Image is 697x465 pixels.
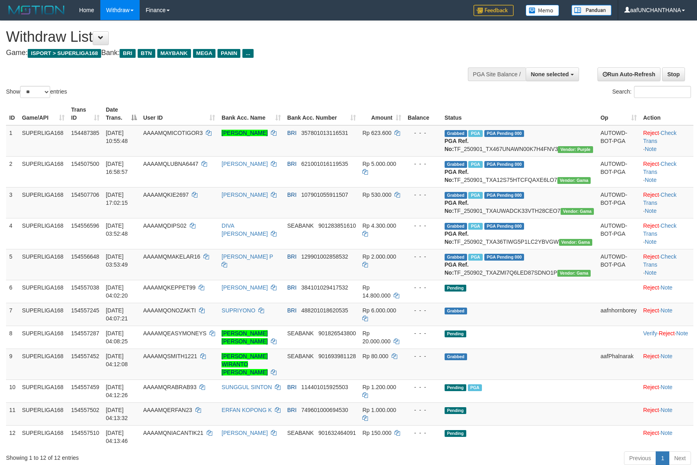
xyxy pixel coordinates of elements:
[643,130,677,144] a: Check Trans
[408,383,438,391] div: - - -
[71,161,99,167] span: 154507500
[287,330,314,337] span: SEABANK
[441,156,597,187] td: TF_250901_TXA12S75HTCFQAXE6LO7
[362,161,396,167] span: Rp 5.000.000
[193,49,216,58] span: MEGA
[301,130,348,136] span: Copy 357801013116531 to clipboard
[640,326,693,349] td: · ·
[301,161,348,167] span: Copy 621001016119535 to clipboard
[445,254,467,261] span: Grabbed
[319,330,356,337] span: Copy 901826543800 to clipboard
[441,125,597,157] td: TF_250901_TX467UNAWN00K7H4FNV3
[445,308,467,314] span: Grabbed
[441,187,597,218] td: TF_250901_TXAUWADCK33VTH28CEO7
[19,379,68,402] td: SUPERLIGA168
[242,49,253,58] span: ...
[71,192,99,198] span: 154507706
[445,384,466,391] span: Pending
[640,280,693,303] td: ·
[445,330,466,337] span: Pending
[221,192,268,198] a: [PERSON_NAME]
[287,161,297,167] span: BRI
[643,161,659,167] a: Reject
[445,261,469,276] b: PGA Ref. No:
[445,200,469,214] b: PGA Ref. No:
[19,102,68,125] th: Game/API: activate to sort column ascending
[660,353,673,359] a: Note
[140,102,219,125] th: User ID: activate to sort column ascending
[287,130,297,136] span: BRI
[221,384,272,390] a: SUNGGUL SINTON
[301,407,348,413] span: Copy 749601000694530 to clipboard
[445,130,467,137] span: Grabbed
[645,208,657,214] a: Note
[221,430,268,436] a: [PERSON_NAME]
[640,102,693,125] th: Action
[106,284,128,299] span: [DATE] 04:02:20
[359,102,404,125] th: Amount: activate to sort column ascending
[143,353,197,359] span: AAAAMQSMITH1221
[408,406,438,414] div: - - -
[526,5,559,16] img: Button%20Memo.svg
[71,253,99,260] span: 154556648
[106,192,128,206] span: [DATE] 17:02:15
[408,352,438,360] div: - - -
[662,67,685,81] a: Stop
[319,222,356,229] span: Copy 901283851610 to clipboard
[19,156,68,187] td: SUPERLIGA168
[445,192,467,199] span: Grabbed
[6,379,19,402] td: 10
[408,253,438,261] div: - - -
[362,130,391,136] span: Rp 623.600
[19,125,68,157] td: SUPERLIGA168
[597,187,640,218] td: AUTOWD-BOT-PGA
[660,284,673,291] a: Note
[408,429,438,437] div: - - -
[221,130,268,136] a: [PERSON_NAME]
[71,407,99,413] span: 154557502
[484,192,524,199] span: PGA Pending
[287,284,297,291] span: BRI
[676,330,688,337] a: Note
[287,307,297,314] span: BRI
[643,253,659,260] a: Reject
[404,102,441,125] th: Balance
[106,222,128,237] span: [DATE] 03:52:48
[6,156,19,187] td: 2
[19,326,68,349] td: SUPERLIGA168
[6,249,19,280] td: 5
[597,102,640,125] th: Op: activate to sort column ascending
[71,130,99,136] span: 154487385
[6,49,457,57] h4: Game: Bank:
[643,307,659,314] a: Reject
[301,253,348,260] span: Copy 129901002858532 to clipboard
[143,222,187,229] span: AAAAMQDIPS02
[362,353,388,359] span: Rp 80.000
[643,430,659,436] a: Reject
[484,161,524,168] span: PGA Pending
[287,222,314,229] span: SEABANK
[71,384,99,390] span: 154557459
[6,102,19,125] th: ID
[669,451,691,465] a: Next
[526,67,579,81] button: None selected
[643,284,659,291] a: Reject
[643,253,677,268] a: Check Trans
[408,160,438,168] div: - - -
[319,430,356,436] span: Copy 901632464091 to clipboard
[6,125,19,157] td: 1
[643,384,659,390] a: Reject
[597,67,660,81] a: Run Auto-Refresh
[445,430,466,437] span: Pending
[445,223,467,230] span: Grabbed
[287,407,297,413] span: BRI
[597,249,640,280] td: AUTOWD-BOT-PGA
[157,49,191,58] span: MAYBANK
[408,191,438,199] div: - - -
[362,330,390,345] span: Rp 20.000.000
[612,86,691,98] label: Search:
[408,129,438,137] div: - - -
[143,253,200,260] span: AAAAMQMAKELAR16
[408,329,438,337] div: - - -
[408,222,438,230] div: - - -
